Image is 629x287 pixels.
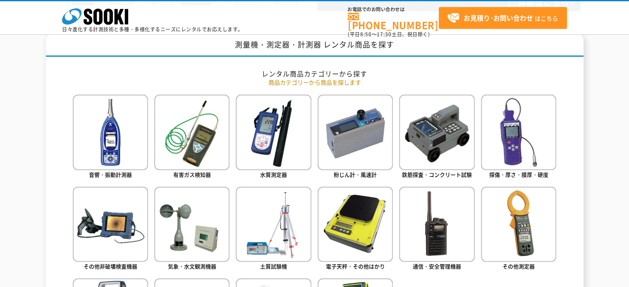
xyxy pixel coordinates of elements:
span: 鉄筋探査・コンクリート試験 [402,171,472,178]
img: その他測定器 [481,187,556,262]
a: 探傷・厚さ・膜厚・硬度 [481,95,556,180]
span: 通信・安全管理機器 [413,262,461,270]
img: 探傷・厚さ・膜厚・硬度 [481,95,556,170]
img: 鉄筋探査・コンクリート試験 [399,95,474,170]
span: 水質測定器 [260,171,287,178]
span: はこちら [447,12,558,24]
h2: レンタル商品カテゴリーから探す [73,69,557,78]
span: (平日 ～ 土日、祝日除く) [348,31,430,38]
a: 鉄筋探査・コンクリート試験 [399,95,474,180]
a: 音響・振動計測器 [73,95,148,180]
img: 電子天秤・その他はかり [318,187,393,262]
span: その他測定器 [502,262,535,270]
a: 有害ガス検知器 [154,95,230,180]
a: その他測定器 [481,187,556,272]
span: 有害ガス検知器 [173,171,211,178]
img: 水質測定器 [236,95,311,170]
span: 粉じん計・風速計 [334,171,377,178]
img: 有害ガス検知器 [154,95,230,170]
img: その他非破壊検査機器 [73,187,148,262]
img: 土質試験機 [236,187,311,262]
span: 土質試験機 [260,262,287,270]
span: 音響・振動計測器 [89,171,132,178]
p: 商品カテゴリーから商品を探します [73,78,557,87]
a: 電子天秤・その他はかり [318,187,393,272]
img: 通信・安全管理機器 [399,187,474,262]
img: 音響・振動計測器 [73,95,148,170]
a: その他非破壊検査機器 [73,187,148,272]
a: [PHONE_NUMBER] [348,13,439,30]
a: 土質試験機 [236,187,311,272]
a: 水質測定器 [236,95,311,180]
a: お見積り･お問い合わせはこちら [439,7,567,29]
span: 探傷・厚さ・膜厚・硬度 [489,171,548,178]
h1: 測量機・測定器・計測器 レンタル商品を探す [46,34,584,57]
span: お電話でのお問い合わせは [348,7,439,12]
span: 気象・水文観測機器 [168,262,216,270]
img: 気象・水文観測機器 [154,187,230,262]
span: その他非破壊検査機器 [84,262,137,270]
strong: お見積り･お問い合わせ [464,13,533,23]
p: 日々進化する計測技術と多種・多様化するニーズにレンタルでお応えします。 [62,27,243,32]
a: 粉じん計・風速計 [318,95,393,180]
span: 8:50 [360,31,372,38]
span: 電子天秤・その他はかり [326,262,385,270]
img: 粉じん計・風速計 [318,95,393,170]
a: 通信・安全管理機器 [399,187,474,272]
a: 気象・水文観測機器 [154,187,230,272]
span: 17:30 [377,31,392,38]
